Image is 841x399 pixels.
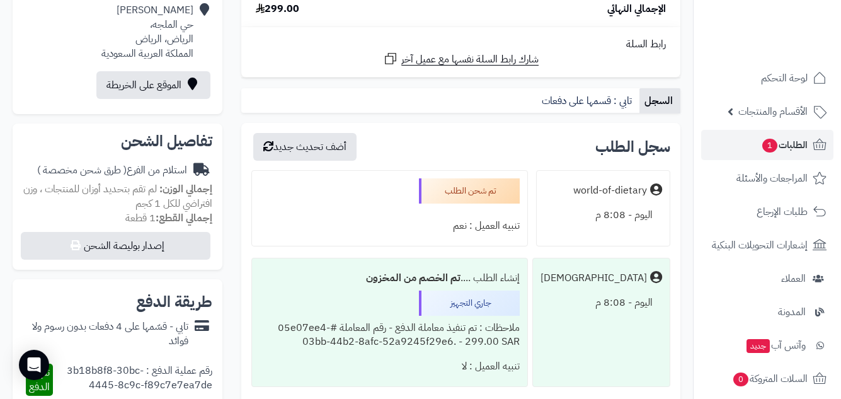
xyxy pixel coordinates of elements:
[23,134,212,149] h2: تفاصيل الشحن
[23,320,188,349] div: تابي - قسّمها على 4 دفعات بدون رسوم ولا فوائد
[136,294,212,309] h2: طريقة الدفع
[762,138,778,153] span: 1
[366,270,461,286] b: تم الخصم من المخزون
[401,52,539,67] span: شارك رابط السلة نفسها مع عميل آخر
[738,103,808,120] span: الأقسام والمنتجات
[701,263,833,294] a: العملاء
[159,182,212,197] strong: إجمالي الوزن:
[260,354,520,379] div: تنبيه العميل : لا
[595,139,670,154] h3: سجل الطلب
[419,178,520,204] div: تم شحن الطلب
[573,183,647,198] div: world-of-dietary
[755,9,829,36] img: logo-2.png
[761,69,808,87] span: لوحة التحكم
[701,63,833,93] a: لوحة التحكم
[541,291,662,315] div: اليوم - 8:08 م
[761,136,808,154] span: الطلبات
[260,316,520,355] div: ملاحظات : تم تنفيذ معاملة الدفع - رقم المعاملة #05e07ee4-03bb-44b2-8afc-52a9245f29e6. - 299.00 SAR
[701,163,833,194] a: المراجعات والأسئلة
[96,71,210,99] a: الموقع على الخريطة
[757,203,808,221] span: طلبات الإرجاع
[701,297,833,327] a: المدونة
[745,337,806,354] span: وآتس آب
[253,133,357,161] button: أضف تحديث جديد
[260,266,520,291] div: إنشاء الطلب ....
[607,2,666,16] span: الإجمالي النهائي
[541,271,647,286] div: [DEMOGRAPHIC_DATA]
[701,130,833,160] a: الطلبات1
[37,163,187,178] div: استلام من الفرع
[732,370,808,388] span: السلات المتروكة
[639,88,680,113] a: السجل
[419,291,520,316] div: جاري التجهيز
[781,270,806,287] span: العملاء
[701,197,833,227] a: طلبات الإرجاع
[260,214,520,238] div: تنبيه العميل : نعم
[53,364,212,396] div: رقم عملية الدفع : 3b18b8f8-30bc-4445-8c9c-f89c7e7ea7de
[19,350,49,380] div: Open Intercom Messenger
[156,211,212,226] strong: إجمالي القطع:
[23,182,212,211] span: لم تقم بتحديد أوزان للمنتجات ، وزن افتراضي للكل 1 كجم
[736,170,808,187] span: المراجعات والأسئلة
[701,364,833,394] a: السلات المتروكة0
[712,236,808,254] span: إشعارات التحويلات البنكية
[701,330,833,361] a: وآتس آبجديد
[383,51,539,67] a: شارك رابط السلة نفسها مع عميل آخر
[101,3,193,61] div: [PERSON_NAME] حي الملجه، الرياض، الرياض المملكة العربية السعودية
[256,2,299,16] span: 299.00
[701,230,833,260] a: إشعارات التحويلات البنكية
[778,303,806,321] span: المدونة
[544,203,662,228] div: اليوم - 8:08 م
[747,339,770,353] span: جديد
[246,37,675,52] div: رابط السلة
[37,163,127,178] span: ( طرق شحن مخصصة )
[733,372,749,387] span: 0
[125,211,212,226] small: 1 قطعة
[21,232,210,260] button: إصدار بوليصة الشحن
[537,88,639,113] a: تابي : قسمها على دفعات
